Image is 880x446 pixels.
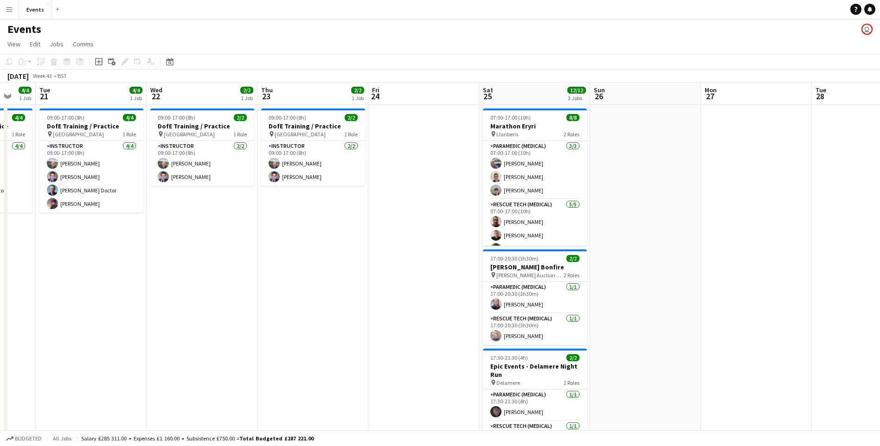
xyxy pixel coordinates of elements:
[58,72,67,79] div: BST
[19,0,52,19] button: Events
[4,38,24,50] a: View
[30,40,40,48] span: Edit
[7,40,20,48] span: View
[7,22,41,36] h1: Events
[7,71,29,81] div: [DATE]
[69,38,97,50] a: Comms
[15,435,42,442] span: Budgeted
[5,433,43,444] button: Budgeted
[861,24,873,35] app-user-avatar: Paul Wilmore
[46,38,67,50] a: Jobs
[73,40,94,48] span: Comms
[26,38,44,50] a: Edit
[50,40,64,48] span: Jobs
[81,435,314,442] div: Salary £285 311.00 + Expenses £1 160.00 + Subsistence £750.00 =
[51,435,73,442] span: All jobs
[31,72,54,79] span: Week 43
[239,435,314,442] span: Total Budgeted £287 221.00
